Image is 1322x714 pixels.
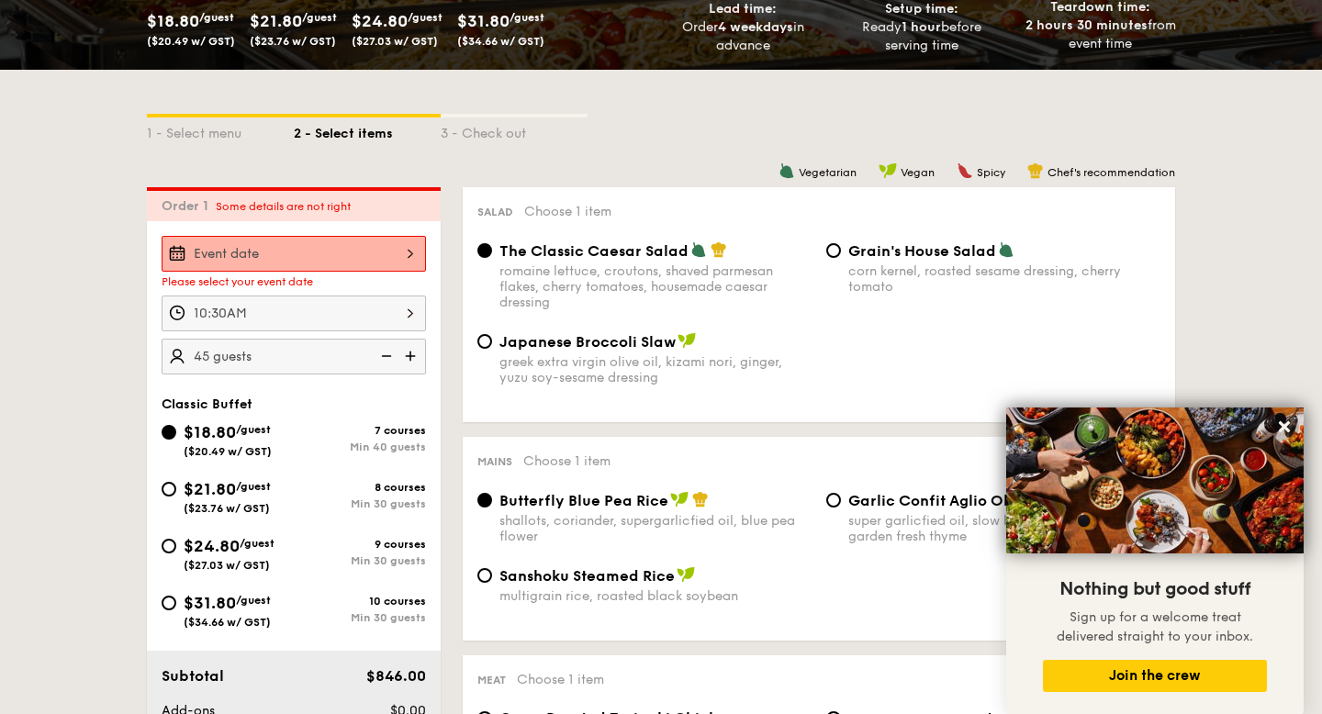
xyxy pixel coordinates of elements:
div: shallots, coriander, supergarlicfied oil, blue pea flower [499,513,812,544]
span: Chef's recommendation [1048,166,1175,179]
span: /guest [236,480,271,493]
div: Min 40 guests [294,441,426,453]
img: icon-vegan.f8ff3823.svg [677,566,695,583]
span: Vegan [901,166,935,179]
span: ($27.03 w/ GST) [184,559,270,572]
span: Mains [477,455,512,468]
img: icon-vegetarian.fe4039eb.svg [998,241,1014,258]
span: ($20.49 w/ GST) [184,445,272,458]
img: DSC07876-Edit02-Large.jpeg [1006,407,1304,553]
span: ($23.76 w/ GST) [250,35,336,48]
input: The Classic Caesar Saladromaine lettuce, croutons, shaved parmesan flakes, cherry tomatoes, house... [477,243,492,258]
span: Salad [477,206,513,218]
div: 1 - Select menu [147,117,294,143]
div: 3 - Check out [441,117,588,143]
span: Some details are not right [216,200,351,213]
span: Classic Buffet [162,396,252,412]
input: $21.80/guest($23.76 w/ GST)8 coursesMin 30 guests [162,482,176,496]
span: Order 1 [162,198,216,214]
span: $24.80 [184,536,240,556]
span: $846.00 [366,667,426,685]
div: from event time [1018,17,1182,53]
div: Order in advance [661,18,825,55]
span: $21.80 [250,11,302,31]
input: Grain's House Saladcorn kernel, roasted sesame dressing, cherry tomato [826,243,841,258]
div: super garlicfied oil, slow baked cherry tomatoes, garden fresh thyme [848,513,1160,544]
button: Close [1270,412,1299,441]
strong: 4 weekdays [718,19,793,35]
span: $18.80 [184,422,236,442]
div: multigrain rice, roasted black soybean [499,588,812,604]
div: Min 30 guests [294,497,426,510]
img: icon-vegetarian.fe4039eb.svg [690,241,707,258]
img: icon-chef-hat.a58ddaea.svg [692,491,709,508]
span: Meat [477,674,506,686]
div: 2 - Select items [294,117,441,143]
img: icon-chef-hat.a58ddaea.svg [1027,162,1044,179]
span: Butterfly Blue Pea Rice [499,492,668,509]
div: romaine lettuce, croutons, shaved parmesan flakes, cherry tomatoes, housemade caesar dressing [499,263,812,310]
span: /guest [510,11,544,24]
input: Event date [162,236,426,272]
img: icon-vegan.f8ff3823.svg [670,491,689,508]
span: ($27.03 w/ GST) [352,35,438,48]
img: icon-vegan.f8ff3823.svg [879,162,897,179]
div: Ready before serving time [840,18,1004,55]
img: icon-reduce.1d2dbef1.svg [371,339,398,374]
span: ($34.66 w/ GST) [457,35,544,48]
div: 7 courses [294,424,426,437]
span: Subtotal [162,667,224,685]
img: icon-vegetarian.fe4039eb.svg [779,162,795,179]
span: Setup time: [885,1,958,17]
span: Vegetarian [799,166,857,179]
div: Min 30 guests [294,611,426,624]
span: /guest [408,11,443,24]
span: Sanshoku Steamed Rice [499,567,675,585]
span: $24.80 [352,11,408,31]
span: Garlic Confit Aglio Olio [848,492,1022,509]
span: Sign up for a welcome treat delivered straight to your inbox. [1057,609,1253,644]
input: $31.80/guest($34.66 w/ GST)10 coursesMin 30 guests [162,596,176,610]
span: The Classic Caesar Salad [499,242,689,260]
img: icon-add.58712e84.svg [398,339,426,374]
span: $21.80 [184,479,236,499]
span: /guest [240,537,274,550]
span: /guest [236,423,271,436]
span: $31.80 [457,11,510,31]
span: Grain's House Salad [848,242,996,260]
span: Choose 1 item [523,453,611,469]
input: $24.80/guest($27.03 w/ GST)9 coursesMin 30 guests [162,539,176,553]
span: /guest [236,594,271,607]
span: /guest [302,11,337,24]
strong: 2 hours 30 minutes [1025,17,1148,33]
span: ($23.76 w/ GST) [184,502,270,515]
span: Spicy [977,166,1005,179]
button: Join the crew [1043,660,1267,692]
img: icon-chef-hat.a58ddaea.svg [711,241,727,258]
input: Sanshoku Steamed Ricemultigrain rice, roasted black soybean [477,568,492,583]
img: icon-spicy.37a8142b.svg [957,162,973,179]
input: Garlic Confit Aglio Oliosuper garlicfied oil, slow baked cherry tomatoes, garden fresh thyme [826,493,841,508]
strong: 1 hour [902,19,941,35]
div: 8 courses [294,481,426,494]
span: ($20.49 w/ GST) [147,35,235,48]
span: Japanese Broccoli Slaw [499,333,676,351]
span: $31.80 [184,593,236,613]
div: greek extra virgin olive oil, kizami nori, ginger, yuzu soy-sesame dressing [499,354,812,385]
div: 10 courses [294,595,426,608]
span: Nothing but good stuff [1059,578,1250,600]
span: ($34.66 w/ GST) [184,616,271,629]
span: $18.80 [147,11,199,31]
img: icon-vegan.f8ff3823.svg [678,332,696,349]
span: Lead time: [709,1,777,17]
div: corn kernel, roasted sesame dressing, cherry tomato [848,263,1160,295]
input: Japanese Broccoli Slawgreek extra virgin olive oil, kizami nori, ginger, yuzu soy-sesame dressing [477,334,492,349]
span: Choose 1 item [524,204,611,219]
input: Number of guests [162,339,426,374]
input: $18.80/guest($20.49 w/ GST)7 coursesMin 40 guests [162,425,176,440]
span: /guest [199,11,234,24]
input: Event time [162,296,426,331]
div: Min 30 guests [294,554,426,567]
div: 9 courses [294,538,426,551]
div: Please select your event date [162,275,426,288]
